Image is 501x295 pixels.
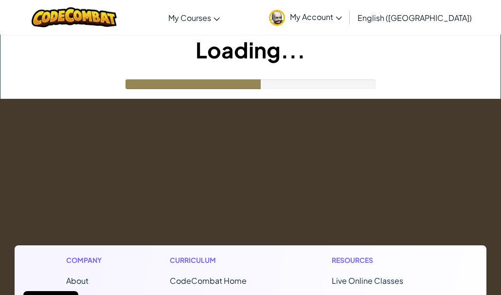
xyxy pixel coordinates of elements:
a: Live Online Classes [332,276,403,286]
a: English ([GEOGRAPHIC_DATA]) [353,4,477,31]
h1: Curriculum [170,255,273,265]
img: CodeCombat logo [32,7,117,27]
span: My Courses [168,13,211,23]
a: My Account [264,2,347,33]
a: About [66,276,89,286]
span: English ([GEOGRAPHIC_DATA]) [358,13,472,23]
h1: Resources [332,255,435,265]
h1: Loading... [0,35,501,65]
span: My Account [290,12,342,22]
span: CodeCombat Home [170,276,247,286]
a: My Courses [163,4,225,31]
img: avatar [269,10,285,26]
h1: Company [66,255,111,265]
